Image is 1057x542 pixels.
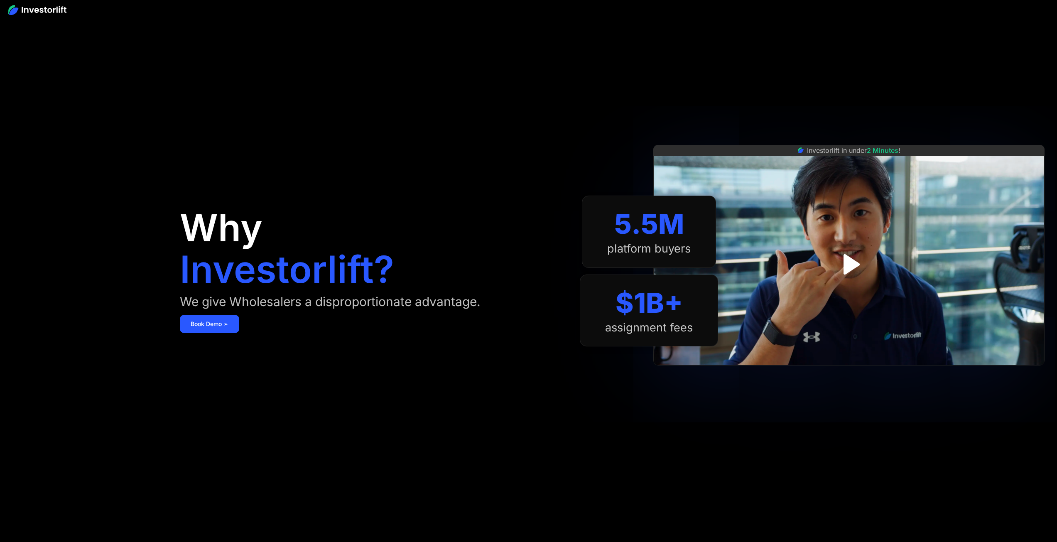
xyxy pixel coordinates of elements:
[614,208,684,240] div: 5.5M
[180,251,394,288] h1: Investorlift?
[607,242,691,255] div: platform buyers
[180,295,481,308] div: We give Wholesalers a disproportionate advantage.
[831,246,868,283] a: open lightbox
[867,146,898,155] span: 2 Minutes
[807,145,900,155] div: Investorlift in under !
[616,287,683,319] div: $1B+
[180,209,262,247] h1: Why
[787,370,911,380] iframe: Customer reviews powered by Trustpilot
[180,315,239,333] a: Book Demo ➢
[605,321,693,334] div: assignment fees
